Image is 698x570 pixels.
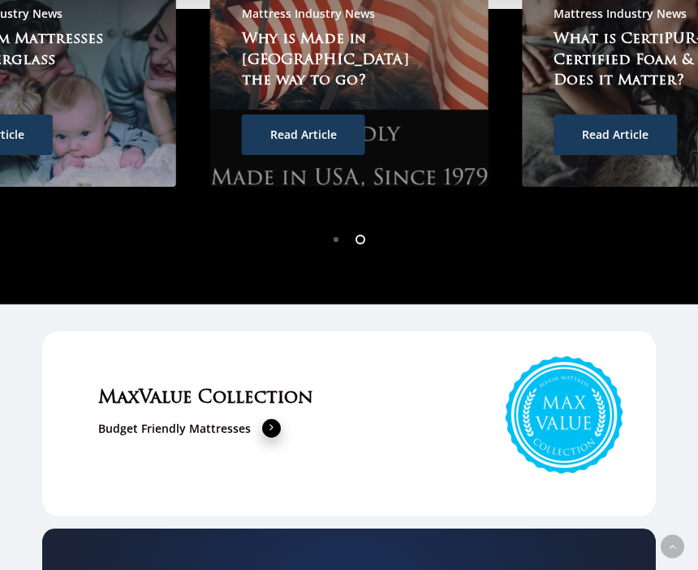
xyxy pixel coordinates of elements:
[242,114,365,155] a: Read Article
[270,127,337,143] span: Read Article
[582,127,648,143] span: Read Article
[661,535,684,559] a: Back to top
[98,419,282,438] a: Budget Friendly Mattresses
[349,227,373,251] li: Page dot 2
[325,227,349,251] li: Page dot 1
[98,387,600,411] h3: MaxValue Collection
[242,6,375,21] a: Mattress Industry News
[554,6,687,21] span: Mattress Industry News
[242,32,409,88] a: Why is Made in [GEOGRAPHIC_DATA] the way to go?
